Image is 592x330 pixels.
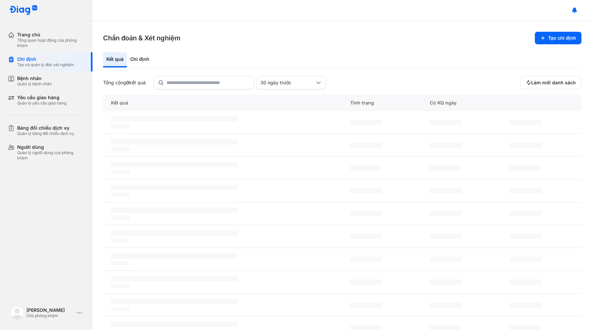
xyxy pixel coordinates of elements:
[520,76,581,89] button: Làm mới danh sách
[111,116,238,122] span: ‌
[510,143,541,148] span: ‌
[535,32,581,44] button: Tạo chỉ định
[430,143,462,148] span: ‌
[17,38,85,48] div: Tổng quan hoạt động của phòng khám
[17,62,74,67] div: Tạo và quản lý đơn xét nghiệm
[103,52,127,67] div: Kết quả
[111,276,238,281] span: ‌
[430,188,462,193] span: ‌
[350,211,382,216] span: ‌
[26,313,74,318] div: Chủ phòng khám
[111,307,129,311] span: ‌
[17,144,85,150] div: Người dùng
[17,81,52,87] div: Quản lý bệnh nhân
[111,124,129,128] span: ‌
[111,322,238,327] span: ‌
[350,302,382,308] span: ‌
[430,120,462,125] span: ‌
[510,257,541,262] span: ‌
[26,307,74,313] div: [PERSON_NAME]
[342,95,422,111] div: Tình trạng
[510,165,541,171] span: ‌
[11,306,24,319] img: logo
[17,95,66,101] div: Yêu cầu giao hàng
[111,147,129,151] span: ‌
[430,302,462,308] span: ‌
[350,165,382,171] span: ‌
[17,131,74,136] div: Quản lý bảng đối chiếu dịch vụ
[17,32,85,38] div: Trang chủ
[111,185,238,190] span: ‌
[350,279,382,285] span: ‌
[350,120,382,125] span: ‌
[510,279,541,285] span: ‌
[510,188,541,193] span: ‌
[111,216,129,220] span: ‌
[430,279,462,285] span: ‌
[111,193,129,197] span: ‌
[17,125,74,131] div: Bảng đối chiếu dịch vụ
[103,95,342,111] div: Kết quả
[103,80,146,86] div: Tổng cộng kết quả
[510,120,541,125] span: ‌
[17,75,52,81] div: Bệnh nhân
[531,80,576,86] span: Làm mới danh sách
[111,253,238,259] span: ‌
[350,234,382,239] span: ‌
[111,284,129,288] span: ‌
[422,95,501,111] div: Có KQ ngày
[260,80,314,86] div: 30 ngày trước
[430,211,462,216] span: ‌
[350,188,382,193] span: ‌
[111,299,238,304] span: ‌
[510,302,541,308] span: ‌
[17,150,85,161] div: Quản lý người dùng của phòng khám
[350,143,382,148] span: ‌
[111,170,129,174] span: ‌
[9,5,38,16] img: logo
[17,56,74,62] div: Chỉ định
[103,33,180,43] h3: Chẩn đoán & Xét nghiệm
[510,234,541,239] span: ‌
[111,162,238,167] span: ‌
[111,208,238,213] span: ‌
[111,139,238,144] span: ‌
[430,234,462,239] span: ‌
[510,211,541,216] span: ‌
[111,230,238,236] span: ‌
[126,80,129,85] span: 0
[111,238,129,242] span: ‌
[350,257,382,262] span: ‌
[430,165,462,171] span: ‌
[430,257,462,262] span: ‌
[127,52,153,67] div: Chỉ định
[111,261,129,265] span: ‌
[17,101,66,106] div: Quản lý yêu cầu giao hàng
